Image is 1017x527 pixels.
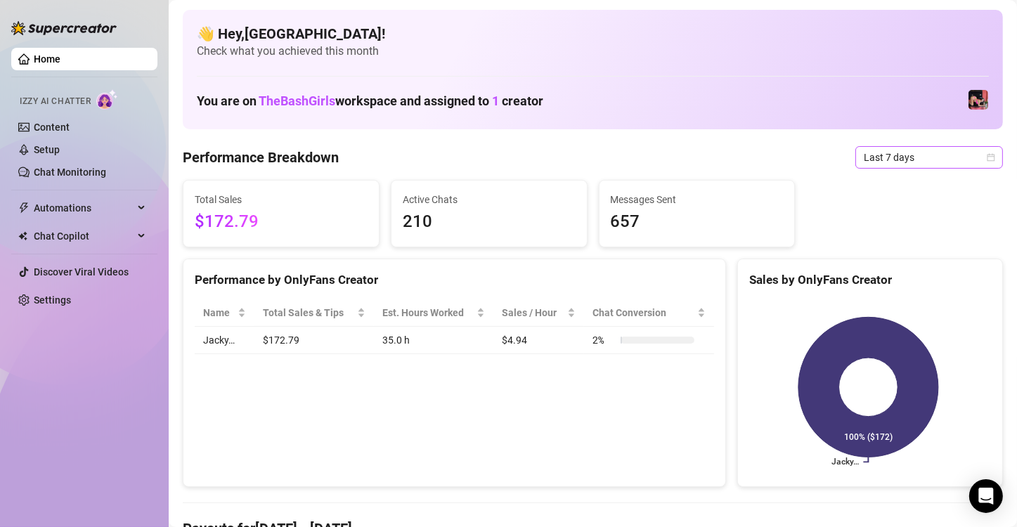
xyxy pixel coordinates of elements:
[584,299,714,327] th: Chat Conversion
[263,305,354,320] span: Total Sales & Tips
[34,144,60,155] a: Setup
[18,231,27,241] img: Chat Copilot
[34,294,71,306] a: Settings
[969,479,1003,513] div: Open Intercom Messenger
[197,44,989,59] span: Check what you achieved this month
[492,93,499,108] span: 1
[195,209,368,235] span: $172.79
[183,148,339,167] h4: Performance Breakdown
[259,93,335,108] span: TheBashGirls
[34,167,106,178] a: Chat Monitoring
[403,209,576,235] span: 210
[34,53,60,65] a: Home
[195,192,368,207] span: Total Sales
[493,327,584,354] td: $4.94
[254,327,373,354] td: $172.79
[403,192,576,207] span: Active Chats
[502,305,564,320] span: Sales / Hour
[493,299,584,327] th: Sales / Hour
[197,24,989,44] h4: 👋 Hey, [GEOGRAPHIC_DATA] !
[96,89,118,110] img: AI Chatter
[34,225,134,247] span: Chat Copilot
[34,197,134,219] span: Automations
[864,147,995,168] span: Last 7 days
[592,332,615,348] span: 2 %
[592,305,694,320] span: Chat Conversion
[969,90,988,110] img: Jacky
[195,271,714,289] div: Performance by OnlyFans Creator
[11,21,117,35] img: logo-BBDzfeDw.svg
[254,299,373,327] th: Total Sales & Tips
[34,122,70,133] a: Content
[987,153,995,162] span: calendar
[195,299,254,327] th: Name
[611,209,784,235] span: 657
[749,271,991,289] div: Sales by OnlyFans Creator
[20,95,91,108] span: Izzy AI Chatter
[831,457,859,467] text: Jacky…
[195,327,254,354] td: Jacky…
[374,327,493,354] td: 35.0 h
[197,93,543,109] h1: You are on workspace and assigned to creator
[34,266,129,278] a: Discover Viral Videos
[18,202,30,214] span: thunderbolt
[382,305,474,320] div: Est. Hours Worked
[611,192,784,207] span: Messages Sent
[203,305,235,320] span: Name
